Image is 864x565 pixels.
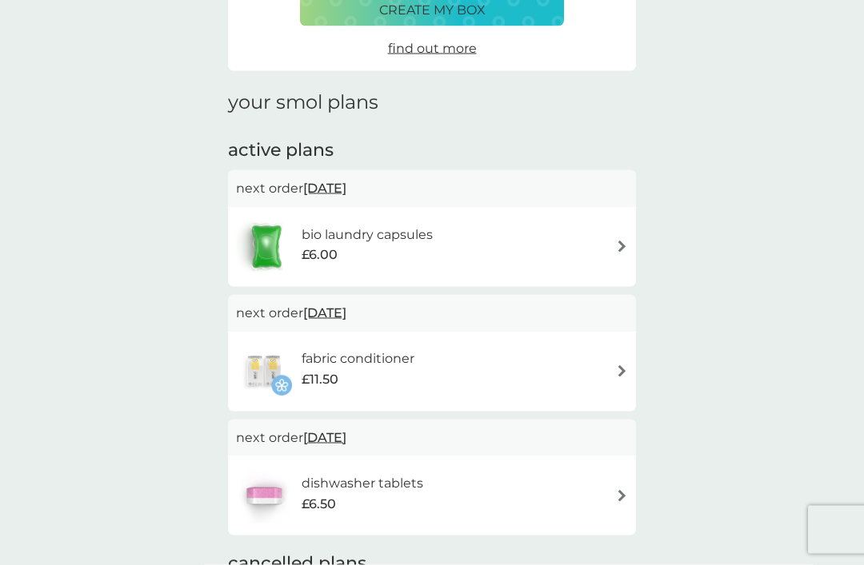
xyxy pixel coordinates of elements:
span: [DATE] [303,422,346,453]
h6: dishwasher tablets [302,473,423,494]
h6: fabric conditioner [302,348,414,369]
span: £6.00 [302,245,338,265]
span: [DATE] [303,173,346,204]
span: £6.50 [302,494,336,515]
a: find out more [388,38,477,59]
p: next order [236,428,628,448]
img: arrow right [616,241,628,253]
span: £11.50 [302,369,338,390]
img: dishwasher tablets [236,468,292,523]
img: fabric conditioner [236,344,292,400]
h2: active plans [228,138,636,163]
img: arrow right [616,365,628,377]
span: find out more [388,41,477,56]
h6: bio laundry capsules [302,225,433,245]
img: arrow right [616,490,628,502]
h1: your smol plans [228,91,636,114]
p: next order [236,303,628,324]
img: bio laundry capsules [236,219,297,275]
p: next order [236,178,628,199]
span: [DATE] [303,297,346,328]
